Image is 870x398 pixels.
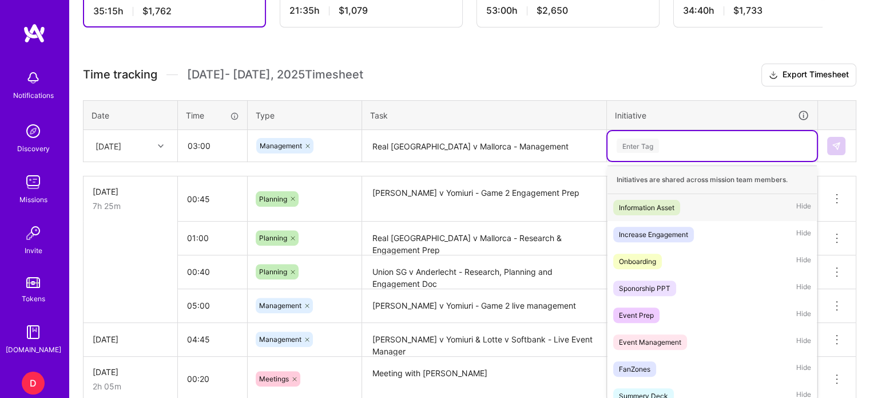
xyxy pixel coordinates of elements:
[93,200,168,212] div: 7h 25m
[22,66,45,89] img: bell
[363,131,605,161] textarea: Real [GEOGRAPHIC_DATA] v Mallorca - Management
[178,324,247,354] input: HH:MM
[83,68,157,82] span: Time tracking
[178,131,247,161] input: HH:MM
[259,301,301,310] span: Management
[22,222,45,245] img: Invite
[796,308,811,323] span: Hide
[796,254,811,269] span: Hide
[178,257,247,287] input: HH:MM
[96,140,121,152] div: [DATE]
[84,100,178,130] th: Date
[362,100,607,130] th: Task
[93,366,168,378] div: [DATE]
[248,100,362,130] th: Type
[142,5,172,17] span: $1,762
[796,200,811,215] span: Hide
[259,234,287,242] span: Planning
[796,334,811,350] span: Hide
[19,194,47,206] div: Missions
[186,109,239,121] div: Time
[22,321,45,344] img: guide book
[363,178,605,220] textarea: [PERSON_NAME] v Yomiuri - Game 2 Engagement Prep
[22,293,45,305] div: Tokens
[22,372,45,395] div: D
[178,290,247,321] input: HH:MM
[537,5,568,17] span: $2,650
[363,257,605,288] textarea: Union SG v Anderlecht - Research, Planning and Engagement Doc
[93,333,168,345] div: [DATE]
[683,5,847,17] div: 34:40 h
[260,141,302,150] span: Management
[607,165,817,194] div: Initiatives are shared across mission team members.
[93,380,168,392] div: 2h 05m
[617,137,659,155] div: Enter Tag
[178,184,247,214] input: HH:MM
[761,64,856,86] button: Export Timesheet
[17,143,50,155] div: Discovery
[93,5,256,17] div: 35:15 h
[363,290,605,322] textarea: [PERSON_NAME] v Yomiuri - Game 2 live management
[619,202,674,214] div: Information Asset
[13,89,54,101] div: Notifications
[25,245,42,257] div: Invite
[363,223,605,254] textarea: Real [GEOGRAPHIC_DATA] v Mallorca - Research & Engagement Prep
[259,195,287,203] span: Planning
[178,364,247,394] input: HH:MM
[832,141,841,151] img: Submit
[259,267,287,276] span: Planning
[619,336,681,348] div: Event Management
[619,282,670,294] div: Sponorship PPT
[796,227,811,242] span: Hide
[769,69,778,81] i: icon Download
[23,23,46,44] img: logo
[178,223,247,253] input: HH:MM
[796,361,811,377] span: Hide
[6,344,61,356] div: [DOMAIN_NAME]
[619,255,656,267] div: Onboarding
[259,335,301,344] span: Management
[187,68,363,82] span: [DATE] - [DATE] , 2025 Timesheet
[289,5,453,17] div: 21:35 h
[619,228,688,241] div: Increase Engagement
[486,5,650,17] div: 53:00 h
[615,109,809,122] div: Initiative
[26,277,40,288] img: tokens
[619,363,650,375] div: FanZones
[22,171,45,194] img: teamwork
[259,375,289,383] span: Meetings
[93,186,168,198] div: [DATE]
[19,372,47,395] a: D
[158,143,164,149] i: icon Chevron
[22,120,45,143] img: discovery
[619,309,654,321] div: Event Prep
[339,5,368,17] span: $1,079
[796,281,811,296] span: Hide
[733,5,762,17] span: $1,733
[363,324,605,356] textarea: [PERSON_NAME] v Yomiuri & Lotte v Softbank - Live Event Manager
